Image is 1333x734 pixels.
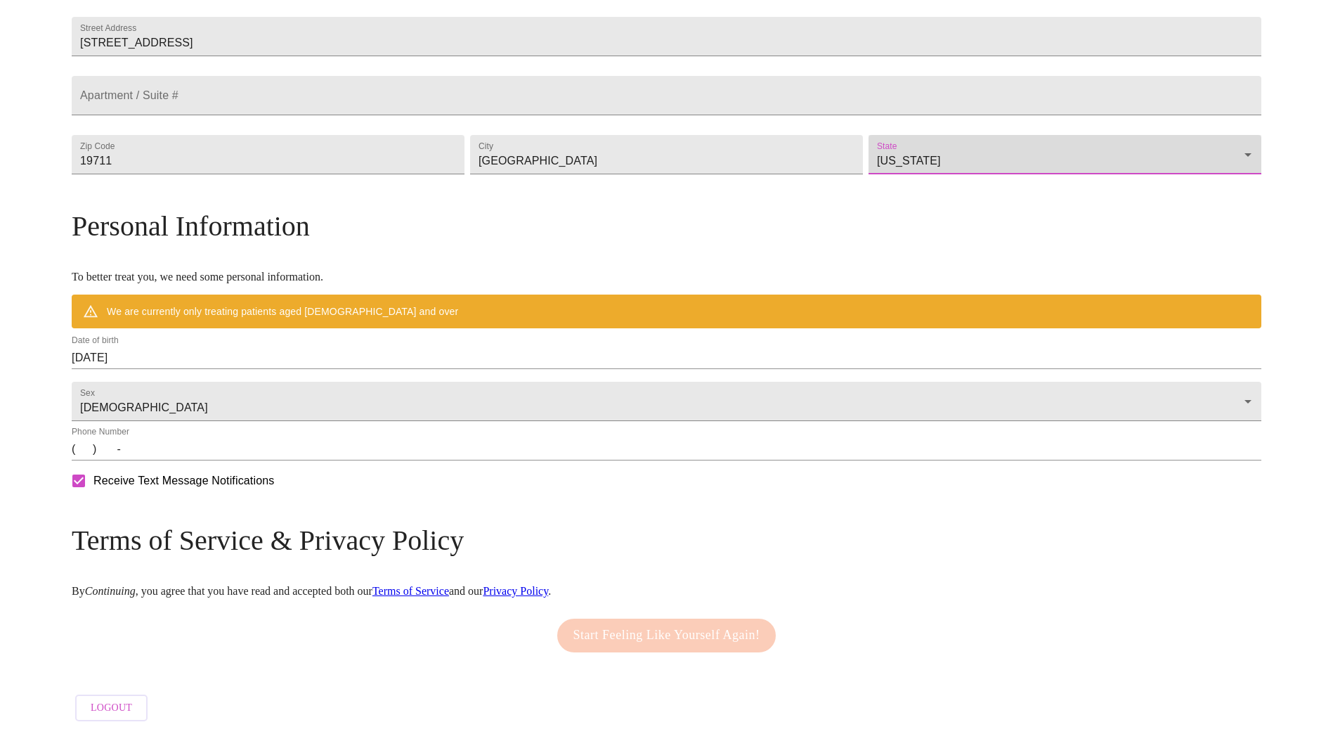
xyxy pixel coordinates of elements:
div: [DEMOGRAPHIC_DATA] [72,382,1261,421]
h3: Personal Information [72,210,1261,243]
h3: Terms of Service & Privacy Policy [72,524,1261,557]
a: Privacy Policy [483,585,548,597]
div: We are currently only treating patients aged [DEMOGRAPHIC_DATA] and over [107,299,458,324]
em: Continuing [85,585,136,597]
label: Date of birth [72,337,119,345]
button: Logout [75,695,148,722]
div: [US_STATE] [869,135,1261,174]
p: By , you agree that you have read and accepted both our and our . [72,585,1261,598]
p: To better treat you, we need some personal information. [72,271,1261,283]
span: Logout [91,700,132,717]
span: Receive Text Message Notifications [93,472,274,489]
label: Phone Number [72,428,129,437]
a: Terms of Service [372,585,449,597]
